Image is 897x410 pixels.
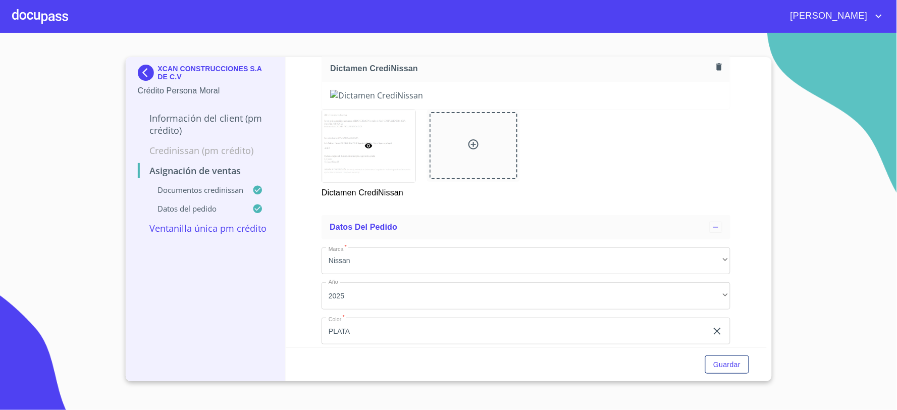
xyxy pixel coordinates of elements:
[711,325,723,337] button: clear input
[783,8,873,24] span: [PERSON_NAME]
[138,165,274,177] p: Asignación de Ventas
[330,223,397,231] span: Datos del pedido
[138,185,253,195] p: Documentos CrediNissan
[330,63,712,74] span: Dictamen CrediNissan
[158,65,274,81] p: XCAN CONSTRUCCIONES S.A DE C.V
[138,112,274,136] p: Información del Client (PM crédito)
[138,65,158,81] img: Docupass spot blue
[138,65,274,85] div: XCAN CONSTRUCCIONES S.A DE C.V
[138,85,274,97] p: Crédito Persona Moral
[713,358,741,371] span: Guardar
[138,222,274,234] p: Ventanilla única PM crédito
[322,215,730,239] div: Datos del pedido
[783,8,885,24] button: account of current user
[322,282,730,310] div: 2025
[330,90,722,101] img: Dictamen CrediNissan
[322,247,730,275] div: Nissan
[138,203,253,214] p: Datos del pedido
[138,144,274,157] p: Credinissan (PM crédito)
[705,355,749,374] button: Guardar
[322,183,415,199] p: Dictamen CrediNissan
